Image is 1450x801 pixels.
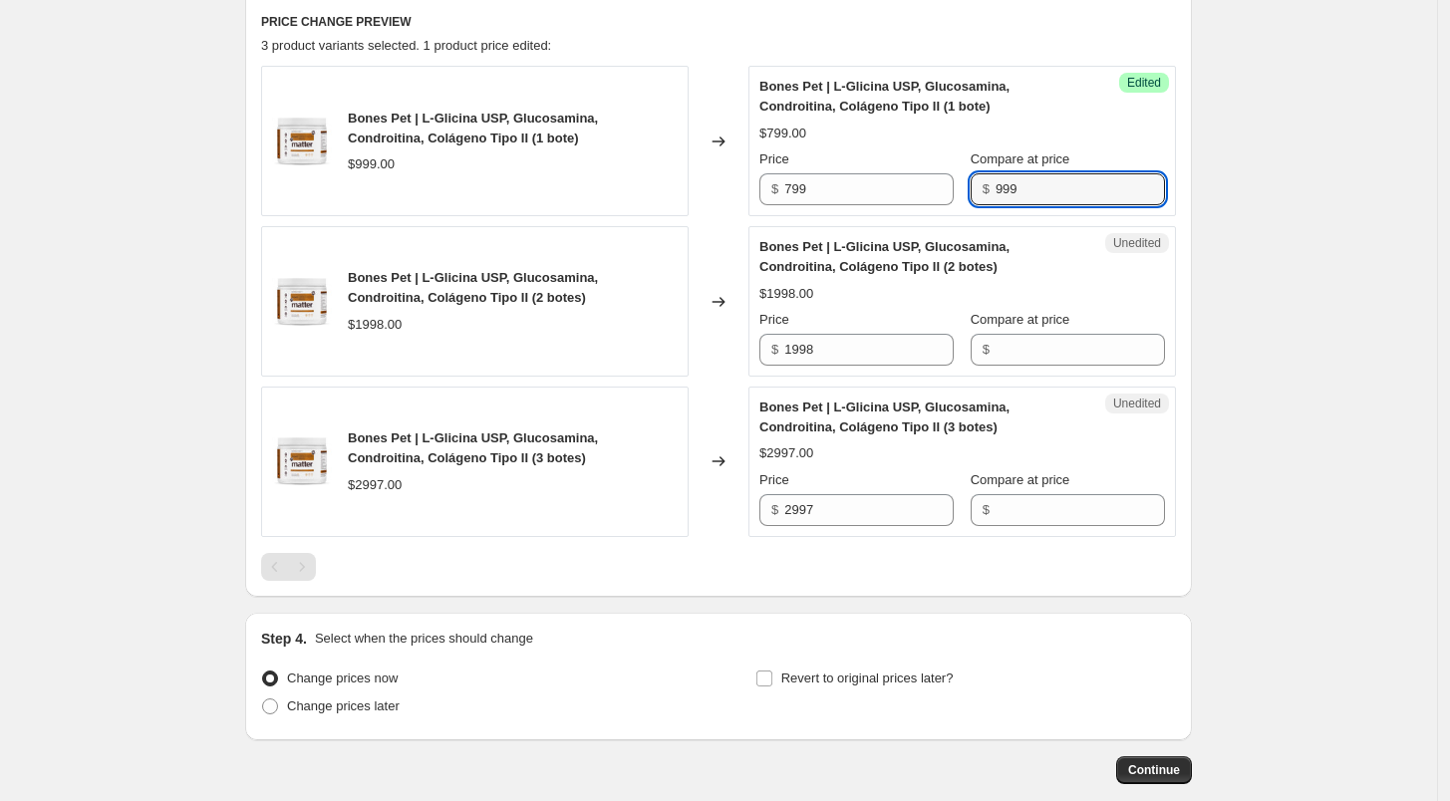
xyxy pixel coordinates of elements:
[759,472,789,487] span: Price
[1113,235,1161,251] span: Unedited
[261,553,316,581] nav: Pagination
[759,400,1010,434] span: Bones Pet | L-Glicina USP, Glucosamina, Condroitina, Colágeno Tipo II (3 botes)
[971,472,1070,487] span: Compare at price
[771,502,778,517] span: $
[983,342,990,357] span: $
[759,284,813,304] div: $1998.00
[983,502,990,517] span: $
[348,111,598,145] span: Bones Pet | L-Glicina USP, Glucosamina, Condroitina, Colágeno Tipo II (1 bote)
[759,79,1010,114] span: Bones Pet | L-Glicina USP, Glucosamina, Condroitina, Colágeno Tipo II (1 bote)
[348,430,598,465] span: Bones Pet | L-Glicina USP, Glucosamina, Condroitina, Colágeno Tipo II (3 botes)
[348,154,395,174] div: $999.00
[759,443,813,463] div: $2997.00
[261,629,307,649] h2: Step 4.
[272,431,332,491] img: Diseno_sin_titulo_a1f6b700-b481-4964-ae5f-658b783fb51a_80x.jpg
[759,239,1010,274] span: Bones Pet | L-Glicina USP, Glucosamina, Condroitina, Colágeno Tipo II (2 botes)
[261,38,551,53] span: 3 product variants selected. 1 product price edited:
[759,151,789,166] span: Price
[983,181,990,196] span: $
[348,315,402,335] div: $1998.00
[261,14,1176,30] h6: PRICE CHANGE PREVIEW
[759,124,806,143] div: $799.00
[348,270,598,305] span: Bones Pet | L-Glicina USP, Glucosamina, Condroitina, Colágeno Tipo II (2 botes)
[771,342,778,357] span: $
[971,151,1070,166] span: Compare at price
[759,312,789,327] span: Price
[287,698,400,713] span: Change prices later
[1116,756,1192,784] button: Continue
[781,670,954,685] span: Revert to original prices later?
[272,112,332,171] img: Diseno_sin_titulo_a1f6b700-b481-4964-ae5f-658b783fb51a_80x.jpg
[1113,396,1161,411] span: Unedited
[771,181,778,196] span: $
[1128,762,1180,778] span: Continue
[272,272,332,332] img: Diseno_sin_titulo_a1f6b700-b481-4964-ae5f-658b783fb51a_80x.jpg
[287,670,398,685] span: Change prices now
[1127,75,1161,91] span: Edited
[315,629,533,649] p: Select when the prices should change
[348,475,402,495] div: $2997.00
[971,312,1070,327] span: Compare at price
